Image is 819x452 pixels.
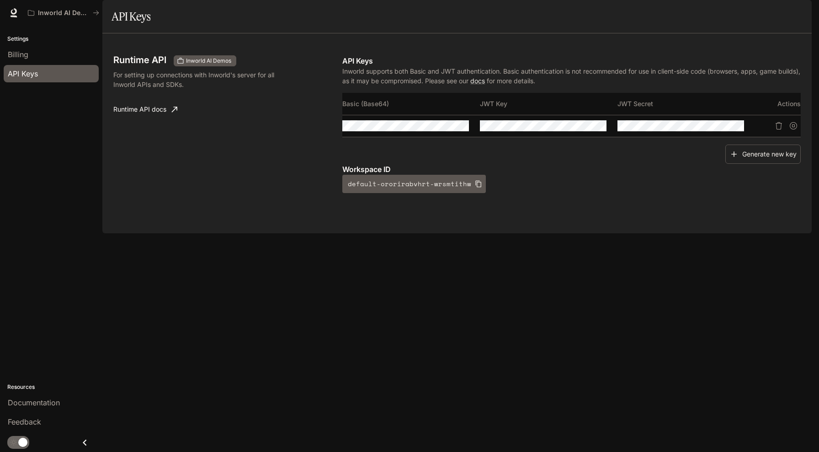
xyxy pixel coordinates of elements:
h3: Runtime API [113,55,166,65]
p: Workspace ID [342,164,801,175]
span: Inworld AI Demos [182,57,235,65]
th: JWT Key [480,93,617,115]
div: These keys will apply to your current workspace only [174,55,236,66]
p: For setting up connections with Inworld's server for all Inworld APIs and SDKs. [113,70,280,89]
button: Generate new key [725,145,801,164]
button: Delete API key [771,118,786,133]
th: Actions [755,93,801,115]
button: All workspaces [24,4,103,22]
a: Runtime API docs [110,100,181,118]
button: Suspend API key [786,118,801,133]
p: API Keys [342,55,801,66]
th: JWT Secret [617,93,755,115]
th: Basic (Base64) [342,93,480,115]
p: Inworld AI Demos [38,9,89,17]
h1: API Keys [112,7,150,26]
a: docs [470,77,485,85]
button: default-ororirabvhrt-wrsmtithw [342,175,486,193]
p: Inworld supports both Basic and JWT authentication. Basic authentication is not recommended for u... [342,66,801,86]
